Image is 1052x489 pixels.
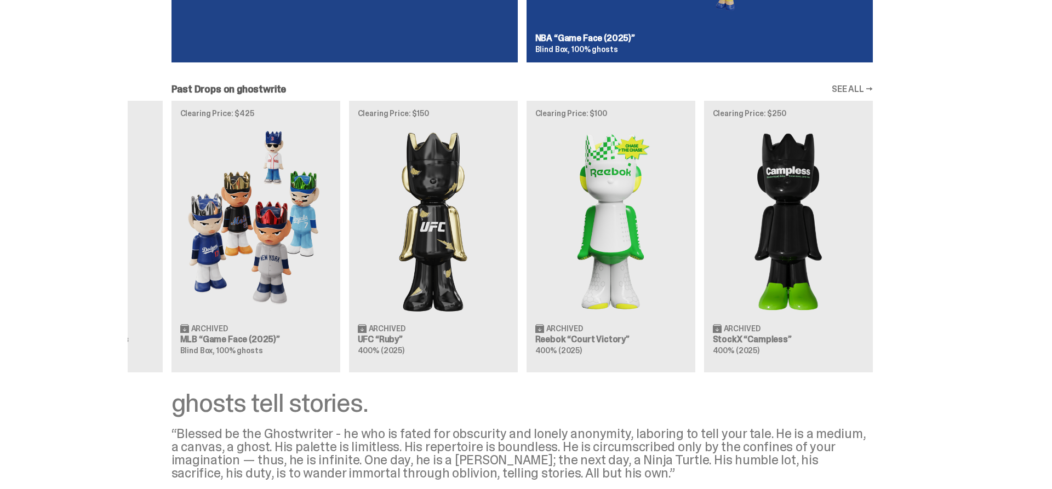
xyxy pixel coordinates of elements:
[535,346,582,355] span: 400% (2025)
[180,335,331,344] h3: MLB “Game Face (2025)”
[704,101,873,372] a: Clearing Price: $250 Campless Archived
[535,44,570,54] span: Blind Box,
[171,390,873,416] div: ghosts tell stories.
[535,34,864,43] h3: NBA “Game Face (2025)”
[171,84,287,94] h2: Past Drops on ghostwrite
[535,110,687,117] p: Clearing Price: $100
[358,335,509,344] h3: UFC “Ruby”
[216,346,262,355] span: 100% ghosts
[369,325,405,332] span: Archived
[724,325,761,332] span: Archived
[832,85,873,94] a: SEE ALL →
[713,335,864,344] h3: StockX “Campless”
[535,126,687,315] img: Court Victory
[358,126,509,315] img: Ruby
[713,346,759,355] span: 400% (2025)
[180,110,331,117] p: Clearing Price: $425
[349,101,518,372] a: Clearing Price: $150 Ruby Archived
[358,346,404,355] span: 400% (2025)
[546,325,583,332] span: Archived
[713,110,864,117] p: Clearing Price: $250
[713,126,864,315] img: Campless
[535,335,687,344] h3: Reebok “Court Victory”
[191,325,228,332] span: Archived
[180,126,331,315] img: Game Face (2025)
[171,101,340,372] a: Clearing Price: $425 Game Face (2025) Archived
[358,110,509,117] p: Clearing Price: $150
[180,346,215,355] span: Blind Box,
[527,101,695,372] a: Clearing Price: $100 Court Victory Archived
[571,44,618,54] span: 100% ghosts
